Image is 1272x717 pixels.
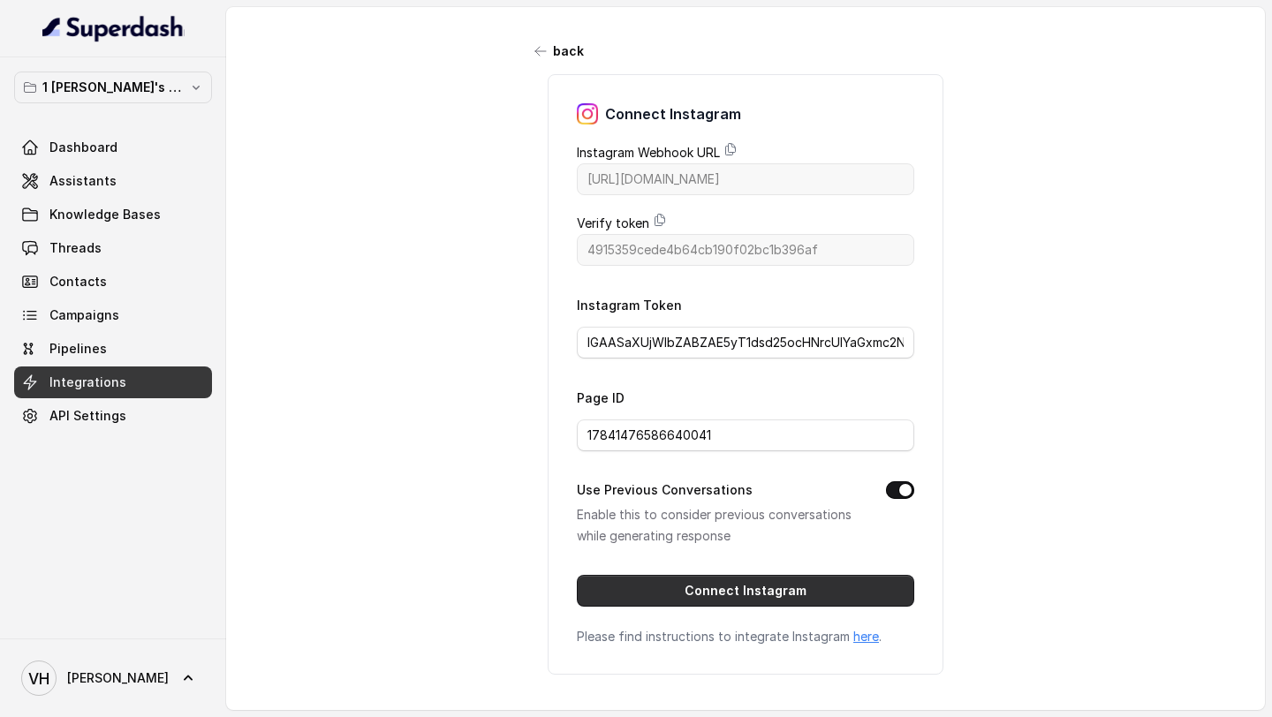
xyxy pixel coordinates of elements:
a: Threads [14,232,212,264]
img: instagram.04eb0078a085f83fc525.png [577,103,598,125]
a: API Settings [14,400,212,432]
label: Use Previous Conversations [577,479,753,501]
text: VH [28,669,49,688]
span: [PERSON_NAME] [67,669,169,687]
span: Pipelines [49,340,107,358]
span: API Settings [49,407,126,425]
span: Knowledge Bases [49,206,161,223]
span: Threads [49,239,102,257]
label: Verify token [577,213,649,234]
label: Instagram Token [577,298,682,313]
a: Campaigns [14,299,212,331]
span: Campaigns [49,306,119,324]
a: Dashboard [14,132,212,163]
label: Page ID [577,390,625,405]
span: Assistants [49,172,117,190]
span: Contacts [49,273,107,291]
button: Connect Instagram [577,575,914,607]
img: light.svg [42,14,185,42]
a: Pipelines [14,333,212,365]
p: 1 [PERSON_NAME]'s Workspace [42,77,184,98]
p: Enable this to consider previous conversations while generating response [577,504,858,547]
span: Dashboard [49,139,117,156]
a: Assistants [14,165,212,197]
a: here [853,629,879,644]
label: Instagram Webhook URL [577,142,720,163]
h3: Connect Instagram [605,103,741,125]
button: back [525,35,594,67]
span: Integrations [49,374,126,391]
a: Integrations [14,366,212,398]
a: [PERSON_NAME] [14,653,212,703]
a: Contacts [14,266,212,298]
a: Knowledge Bases [14,199,212,230]
button: 1 [PERSON_NAME]'s Workspace [14,72,212,103]
p: Please find instructions to integrate Instagram . [577,628,914,645]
